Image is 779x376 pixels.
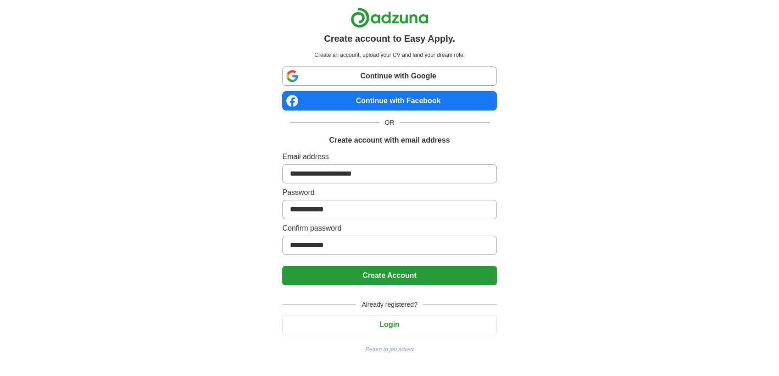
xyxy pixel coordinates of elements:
p: Create an account, upload your CV and land your dream role. [284,51,495,59]
label: Password [282,187,496,198]
button: Login [282,315,496,334]
a: Login [282,321,496,328]
h1: Create account to Easy Apply. [324,32,455,45]
h1: Create account with email address [329,135,450,146]
span: OR [379,118,400,127]
a: Return to job advert [282,345,496,354]
a: Continue with Google [282,66,496,86]
span: Already registered? [356,300,423,310]
label: Email address [282,151,496,162]
label: Confirm password [282,223,496,234]
a: Continue with Facebook [282,91,496,111]
button: Create Account [282,266,496,285]
img: Adzuna logo [351,7,428,28]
